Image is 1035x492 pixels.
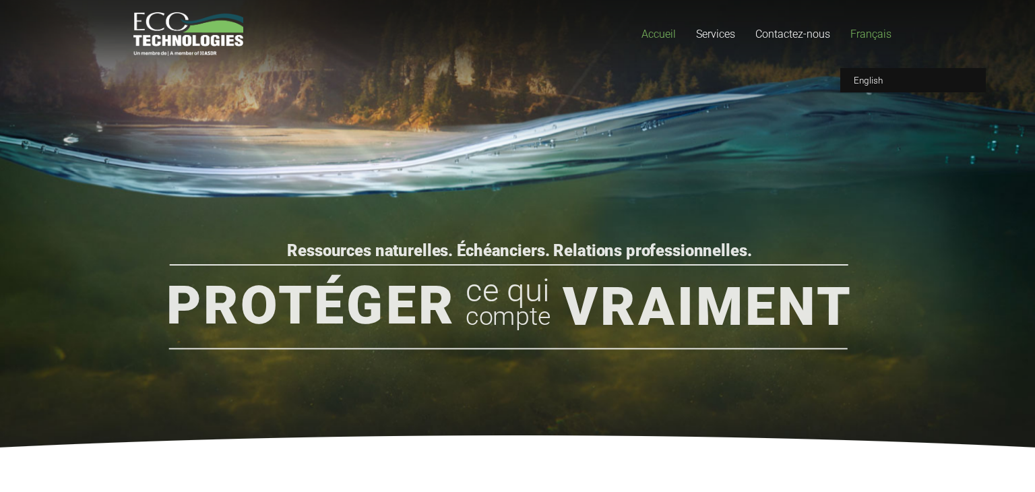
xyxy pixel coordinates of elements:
rs-layer: ce qui [466,272,549,310]
span: English [854,75,883,86]
a: English [840,68,986,92]
rs-layer: compte [466,297,551,335]
span: Services [696,28,735,40]
span: Accueil [641,28,676,40]
a: logo_EcoTech_ASDR_RGB [133,12,243,56]
rs-layer: Protéger [166,272,456,339]
span: Contactez-nous [755,28,830,40]
span: Français [850,28,891,40]
rs-layer: Vraiment [563,274,852,340]
rs-layer: Ressources naturelles. Échéanciers. Relations professionnelles. [287,243,751,258]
